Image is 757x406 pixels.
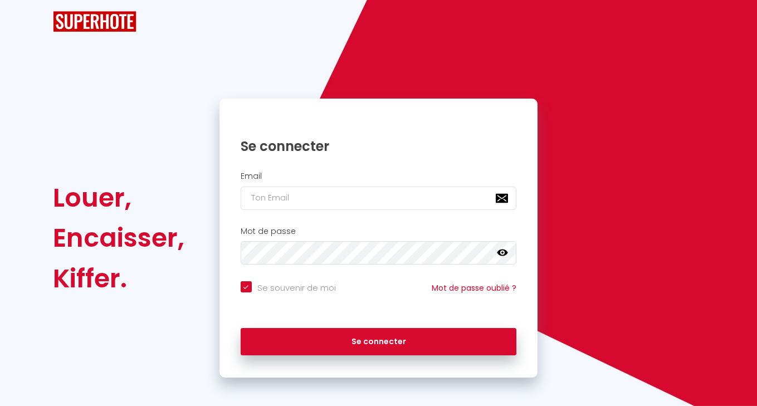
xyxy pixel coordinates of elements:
[53,11,136,32] img: SuperHote logo
[241,138,517,155] h1: Se connecter
[241,172,517,181] h2: Email
[241,328,517,356] button: Se connecter
[241,187,517,210] input: Ton Email
[53,178,184,218] div: Louer,
[53,218,184,258] div: Encaisser,
[53,258,184,299] div: Kiffer.
[241,227,517,236] h2: Mot de passe
[432,282,516,294] a: Mot de passe oublié ?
